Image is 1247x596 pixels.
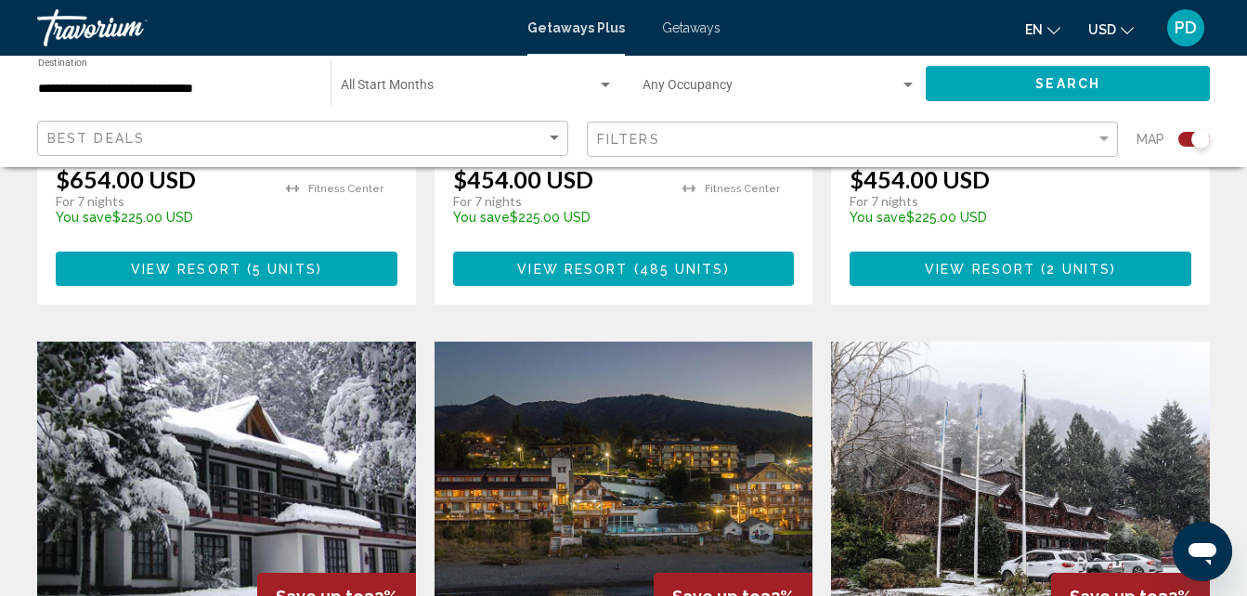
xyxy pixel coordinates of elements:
[1173,522,1232,581] iframe: Botón para iniciar la ventana de mensajería
[850,165,990,193] p: $454.00 USD
[662,20,721,35] a: Getaways
[628,262,729,277] span: ( )
[1035,262,1116,277] span: ( )
[705,183,780,195] span: Fitness Center
[453,252,795,286] button: View Resort(485 units)
[1025,16,1060,43] button: Change language
[1025,22,1043,37] span: en
[308,183,383,195] span: Fitness Center
[56,210,267,225] p: $225.00 USD
[850,210,1173,225] p: $225.00 USD
[1088,16,1134,43] button: Change currency
[47,131,145,146] span: Best Deals
[56,252,397,286] button: View Resort(5 units)
[850,252,1191,286] button: View Resort(2 units)
[1162,8,1210,47] button: User Menu
[587,121,1118,159] button: Filter
[1137,126,1164,152] span: Map
[640,262,724,277] span: 485 units
[56,165,196,193] p: $654.00 USD
[253,262,317,277] span: 5 units
[453,210,510,225] span: You save
[850,210,906,225] span: You save
[56,210,112,225] span: You save
[597,132,660,147] span: Filters
[925,262,1035,277] span: View Resort
[517,262,628,277] span: View Resort
[47,131,563,147] mat-select: Sort by
[453,193,665,210] p: For 7 nights
[1046,262,1111,277] span: 2 units
[453,165,593,193] p: $454.00 USD
[850,193,1173,210] p: For 7 nights
[37,9,509,46] a: Travorium
[1175,19,1197,37] span: PD
[453,210,665,225] p: $225.00 USD
[1088,22,1116,37] span: USD
[131,262,241,277] span: View Resort
[56,193,267,210] p: For 7 nights
[241,262,322,277] span: ( )
[926,66,1210,100] button: Search
[1035,77,1100,92] span: Search
[527,20,625,35] a: Getaways Plus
